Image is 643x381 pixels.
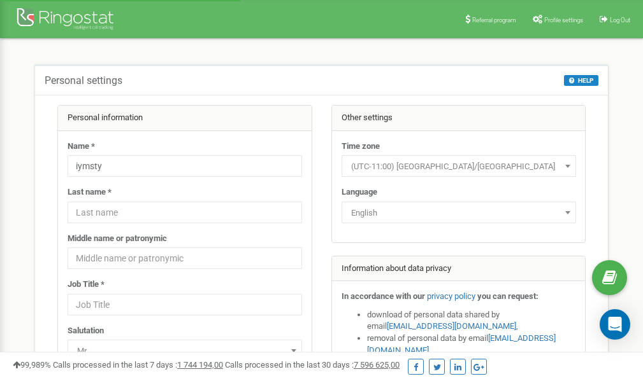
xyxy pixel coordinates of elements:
span: Referral program [472,17,516,24]
h5: Personal settings [45,75,122,87]
input: Job Title [68,294,302,315]
label: Language [342,186,377,198]
u: 7 596 625,00 [354,360,400,370]
li: download of personal data shared by email , [367,309,576,333]
strong: you can request: [477,291,538,301]
span: (UTC-11:00) Pacific/Midway [346,158,572,176]
span: Calls processed in the last 7 days : [53,360,223,370]
input: Last name [68,202,302,223]
div: Open Intercom Messenger [600,309,630,340]
label: Name * [68,141,95,153]
label: Time zone [342,141,380,153]
span: Mr. [72,342,298,360]
span: (UTC-11:00) Pacific/Midway [342,155,576,177]
label: Job Title * [68,279,105,291]
li: removal of personal data by email , [367,333,576,356]
label: Salutation [68,325,104,337]
span: Log Out [610,17,630,24]
span: Calls processed in the last 30 days : [225,360,400,370]
u: 1 744 194,00 [177,360,223,370]
span: 99,989% [13,360,51,370]
span: Mr. [68,340,302,361]
a: privacy policy [427,291,475,301]
div: Other settings [332,106,586,131]
button: HELP [564,75,598,86]
div: Information about data privacy [332,256,586,282]
label: Middle name or patronymic [68,233,167,245]
input: Middle name or patronymic [68,247,302,269]
span: English [342,202,576,223]
span: English [346,204,572,222]
span: Profile settings [544,17,583,24]
strong: In accordance with our [342,291,425,301]
label: Last name * [68,186,112,198]
input: Name [68,155,302,177]
a: [EMAIL_ADDRESS][DOMAIN_NAME] [387,321,516,331]
div: Personal information [58,106,312,131]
